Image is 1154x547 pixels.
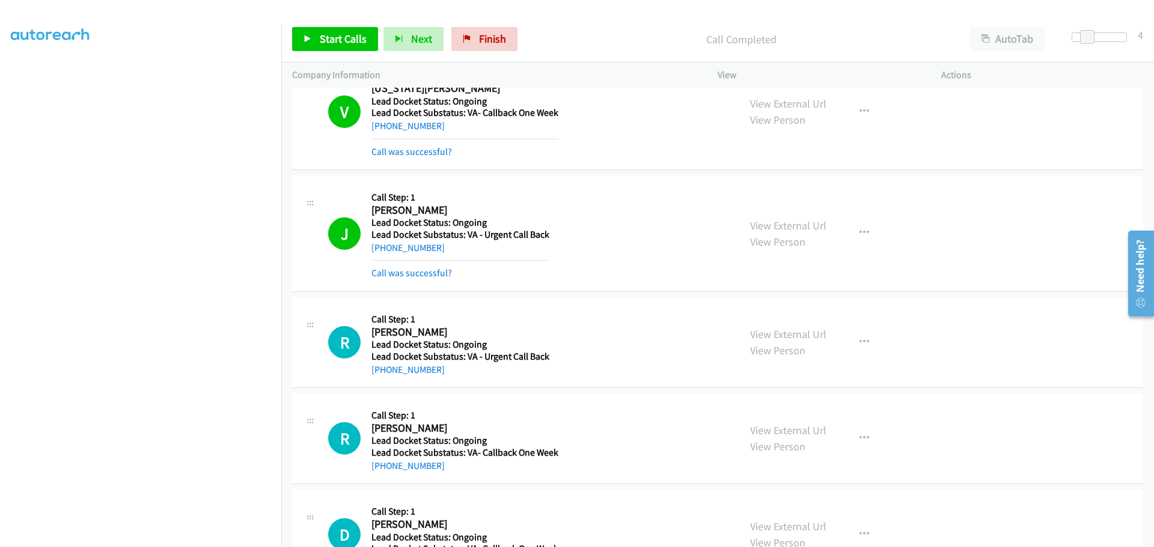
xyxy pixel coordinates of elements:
a: View Person [750,440,805,453]
h1: R [328,326,361,358]
h2: [PERSON_NAME] [371,204,549,217]
h5: Lead Docket Status: Ongoing [371,339,549,351]
span: Next [411,32,432,46]
h2: [PERSON_NAME] [371,325,549,339]
div: The call is yet to be attempted [328,326,361,358]
a: [PHONE_NUMBER] [371,120,445,131]
p: Call Completed [534,31,948,47]
a: Finish [451,27,517,51]
h5: Call Step: 1 [371,313,549,325]
h1: J [328,217,361,250]
a: [PHONE_NUMBER] [371,460,445,471]
a: Start Calls [292,27,378,51]
h5: Lead Docket Substatus: VA - Urgent Call Back [371,229,549,241]
h5: Lead Docket Status: Ongoing [371,531,558,543]
h5: Call Step: 1 [371,409,558,422]
iframe: Resource Center [1119,226,1154,321]
a: Call was successful? [371,146,452,157]
h5: Lead Docket Status: Ongoing [371,435,558,447]
a: View External Url [750,327,826,341]
a: View Person [750,343,805,357]
h1: V [328,95,361,128]
h2: [PERSON_NAME] [371,422,558,435]
p: Company Information [292,68,696,82]
span: Start Calls [320,32,367,46]
a: View External Url [750,219,826,232]
h5: Lead Docket Substatus: VA- Callback One Week [371,447,558,459]
a: View Person [750,113,805,127]
h5: Lead Docket Status: Ongoing [371,95,558,107]
a: [PHONE_NUMBER] [371,242,445,253]
h5: Lead Docket Substatus: VA- Callback One Week [371,107,558,119]
h5: Call Step: 1 [371,506,558,518]
a: View Person [750,235,805,249]
button: AutoTab [970,27,1045,51]
a: View External Url [750,423,826,437]
div: 4 [1138,27,1143,43]
h2: [US_STATE][PERSON_NAME] [371,82,558,95]
p: Actions [941,68,1143,82]
h1: R [328,422,361,455]
button: Next [383,27,444,51]
a: [PHONE_NUMBER] [371,364,445,375]
a: View External Url [750,519,826,533]
h5: Call Step: 1 [371,192,549,204]
a: View External Url [750,97,826,110]
h2: [PERSON_NAME] [371,518,558,531]
span: Finish [479,32,506,46]
h5: Lead Docket Status: Ongoing [371,217,549,229]
h5: Lead Docket Substatus: VA - Urgent Call Back [371,351,549,363]
div: The call is yet to be attempted [328,422,361,455]
p: View [718,68,920,82]
a: Call was successful? [371,267,452,279]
